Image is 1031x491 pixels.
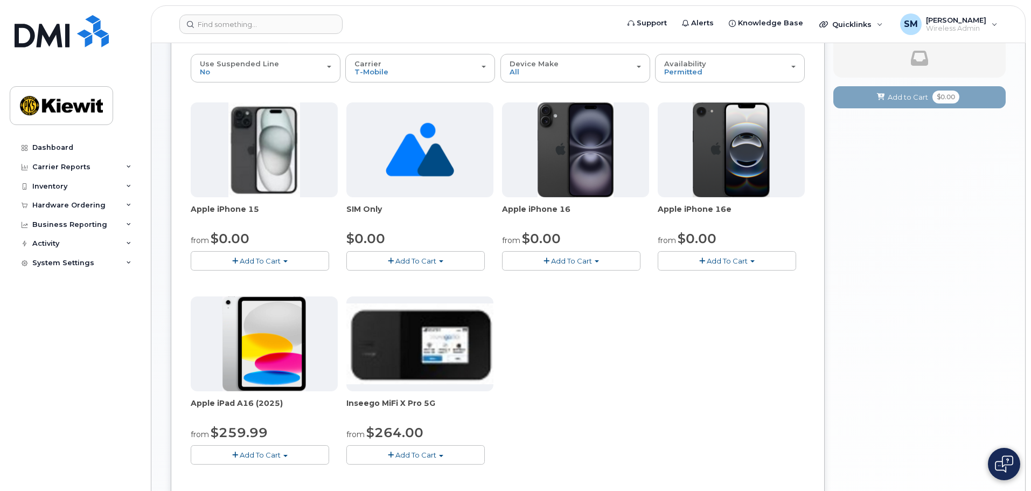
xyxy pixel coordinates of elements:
[191,251,329,270] button: Add To Cart
[395,451,436,459] span: Add To Cart
[522,231,561,246] span: $0.00
[346,430,365,439] small: from
[738,18,803,29] span: Knowledge Base
[721,12,811,34] a: Knowledge Base
[932,91,959,103] span: $0.00
[551,257,592,265] span: Add To Cart
[893,13,1005,35] div: Shelby Miller
[211,231,249,246] span: $0.00
[658,236,676,245] small: from
[345,54,495,82] button: Carrier T-Mobile
[995,455,1013,473] img: Open chat
[228,102,300,197] img: iphone15.jpg
[664,67,702,76] span: Permitted
[191,204,338,225] div: Apple iPhone 15
[674,12,721,34] a: Alerts
[346,251,485,270] button: Add To Cart
[346,231,385,246] span: $0.00
[691,18,714,29] span: Alerts
[655,54,805,82] button: Availability Permitted
[354,67,388,76] span: T-Mobile
[211,425,268,440] span: $259.99
[240,451,281,459] span: Add To Cart
[664,59,706,68] span: Availability
[926,16,986,24] span: [PERSON_NAME]
[366,425,423,440] span: $264.00
[191,236,209,245] small: from
[502,236,520,245] small: from
[888,92,928,102] span: Add to Cart
[812,13,890,35] div: Quicklinks
[620,12,674,34] a: Support
[658,251,796,270] button: Add To Cart
[510,67,519,76] span: All
[678,231,716,246] span: $0.00
[200,59,279,68] span: Use Suspended Line
[833,86,1006,108] button: Add to Cart $0.00
[346,445,485,464] button: Add To Cart
[179,15,343,34] input: Find something...
[222,296,306,391] img: ipad_11.png
[693,102,770,197] img: iphone16e.png
[191,430,209,439] small: from
[191,398,338,419] div: Apple iPad A16 (2025)
[637,18,667,29] span: Support
[658,204,805,225] div: Apple iPhone 16e
[510,59,559,68] span: Device Make
[240,257,281,265] span: Add To Cart
[191,445,329,464] button: Add To Cart
[707,257,748,265] span: Add To Cart
[386,102,454,197] img: no_image_found-2caef05468ed5679b831cfe6fc140e25e0c280774317ffc20a367ab7fd17291e.png
[904,18,918,31] span: SM
[395,257,436,265] span: Add To Cart
[346,303,493,384] img: inseego5g.jpg
[200,67,210,76] span: No
[191,54,340,82] button: Use Suspended Line No
[832,20,872,29] span: Quicklinks
[346,204,493,225] div: SIM Only
[354,59,381,68] span: Carrier
[926,24,986,33] span: Wireless Admin
[500,54,650,82] button: Device Make All
[346,398,493,419] div: Inseego MiFi X Pro 5G
[538,102,614,197] img: iphone_16_plus.png
[502,251,640,270] button: Add To Cart
[502,204,649,225] div: Apple iPhone 16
